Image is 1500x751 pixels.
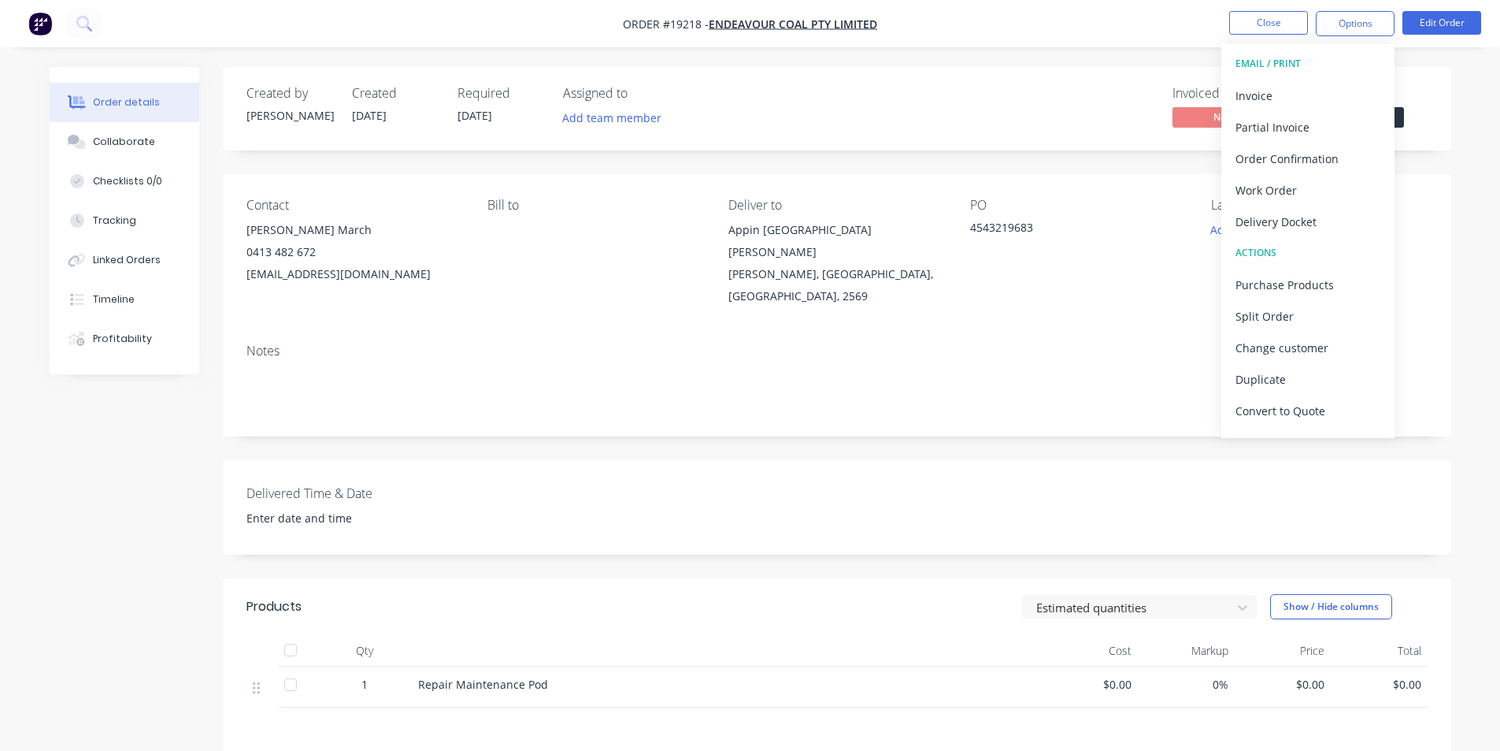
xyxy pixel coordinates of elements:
[1235,54,1380,74] div: EMAIL / PRINT
[728,219,944,307] div: Appin [GEOGRAPHIC_DATA][PERSON_NAME][PERSON_NAME], [GEOGRAPHIC_DATA], [GEOGRAPHIC_DATA], 2569
[93,95,160,110] div: Order details
[317,635,412,667] div: Qty
[1172,86,1291,101] div: Invoiced
[246,107,333,124] div: [PERSON_NAME]
[457,86,544,101] div: Required
[352,86,439,101] div: Created
[246,344,1428,359] div: Notes
[28,12,52,35] img: Factory
[1235,116,1380,139] div: Partial Invoice
[1202,219,1275,240] button: Add labels
[93,332,152,346] div: Profitability
[1172,107,1267,127] span: No
[1235,400,1380,422] div: Convert to Quote
[709,17,877,32] a: Endeavour Coal Pty Limited
[1235,635,1331,667] div: Price
[1337,676,1421,693] span: $0.00
[352,108,387,123] span: [DATE]
[1235,368,1380,391] div: Duplicate
[235,507,431,530] input: Enter date and time
[246,219,462,285] div: [PERSON_NAME] March0413 482 672[EMAIL_ADDRESS][DOMAIN_NAME]
[50,240,199,280] button: Linked Orders
[970,219,1167,241] div: 4543219683
[246,219,462,241] div: [PERSON_NAME] March
[246,241,462,263] div: 0413 482 672
[563,107,670,128] button: Add team member
[1048,676,1132,693] span: $0.00
[1235,273,1380,296] div: Purchase Products
[1331,635,1428,667] div: Total
[1402,11,1481,35] button: Edit Order
[246,484,443,503] label: Delivered Time & Date
[554,107,669,128] button: Add team member
[970,198,1186,213] div: PO
[1235,243,1380,263] div: ACTIONS
[563,86,720,101] div: Assigned to
[1316,11,1394,36] button: Options
[93,174,162,188] div: Checklists 0/0
[1235,147,1380,170] div: Order Confirmation
[246,263,462,285] div: [EMAIL_ADDRESS][DOMAIN_NAME]
[487,198,703,213] div: Bill to
[50,319,199,359] button: Profitability
[1235,431,1380,454] div: Archive
[623,17,709,32] span: Order #19218 -
[93,253,161,267] div: Linked Orders
[1235,179,1380,202] div: Work Order
[50,280,199,319] button: Timeline
[1138,635,1235,667] div: Markup
[50,162,199,201] button: Checklists 0/0
[1270,594,1392,619] button: Show / Hide columns
[1211,198,1427,213] div: Labels
[246,597,302,616] div: Products
[1241,676,1325,693] span: $0.00
[1235,305,1380,328] div: Split Order
[93,292,135,307] div: Timeline
[93,135,155,149] div: Collaborate
[418,677,548,692] span: Repair Maintenance Pod
[1235,210,1380,233] div: Delivery Docket
[93,214,136,228] div: Tracking
[50,83,199,122] button: Order details
[246,86,333,101] div: Created by
[1144,676,1228,693] span: 0%
[50,122,199,162] button: Collaborate
[728,263,944,307] div: [PERSON_NAME], [GEOGRAPHIC_DATA], [GEOGRAPHIC_DATA], 2569
[361,676,368,693] span: 1
[246,198,462,213] div: Contact
[728,219,944,263] div: Appin [GEOGRAPHIC_DATA][PERSON_NAME]
[457,108,492,123] span: [DATE]
[1229,11,1308,35] button: Close
[1235,336,1380,359] div: Change customer
[50,201,199,240] button: Tracking
[728,198,944,213] div: Deliver to
[1235,84,1380,107] div: Invoice
[1042,635,1139,667] div: Cost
